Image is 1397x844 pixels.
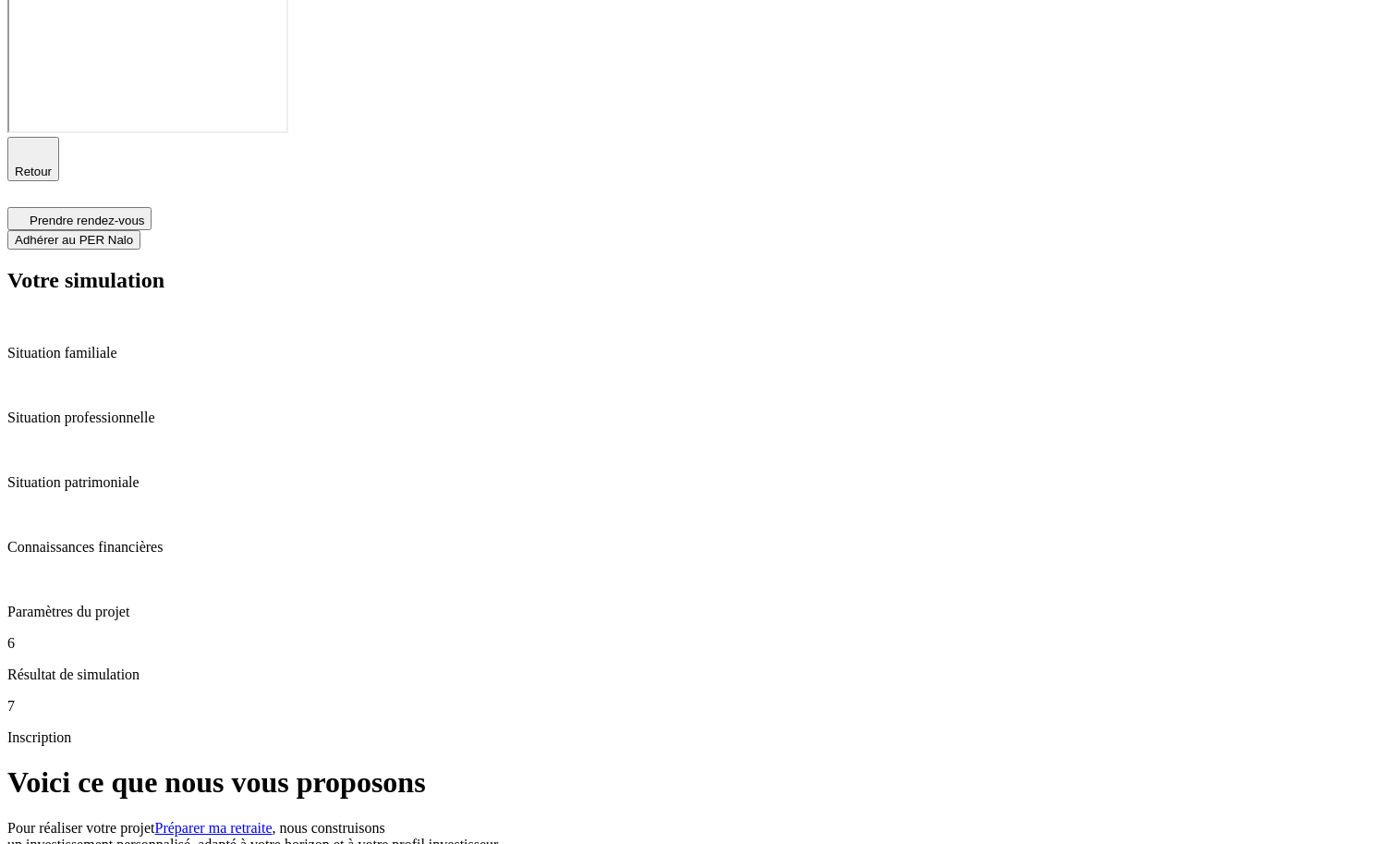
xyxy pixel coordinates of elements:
[7,207,152,230] button: Prendre rendez-vous
[7,410,1390,426] p: Situation professionnelle
[7,667,1390,683] p: Résultat de simulation
[273,820,385,836] span: , nous construisons
[7,765,1390,800] h1: Voici ce que nous vous proposons
[15,233,133,247] span: Adhérer au PER Nalo
[15,165,52,178] span: Retour
[7,635,1390,652] p: 6
[7,698,1390,715] p: 7
[7,539,1390,556] p: Connaissances financières
[7,230,140,250] button: Adhérer au PER Nalo
[30,214,144,227] span: Prendre rendez-vous
[7,474,1390,491] p: Situation patrimoniale
[7,345,1390,361] p: Situation familiale
[7,604,1390,620] p: Paramètres du projet
[155,820,273,836] a: Préparer ma retraite
[7,729,1390,746] p: Inscription
[7,820,155,836] span: Pour réaliser votre projet
[7,268,1390,293] h2: Votre simulation
[7,137,59,181] button: Retour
